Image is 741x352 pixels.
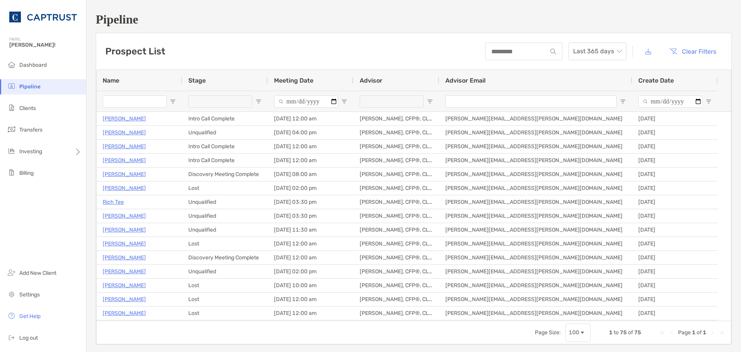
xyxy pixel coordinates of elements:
span: of [697,329,702,336]
div: [PERSON_NAME][EMAIL_ADDRESS][PERSON_NAME][DOMAIN_NAME] [439,195,632,209]
div: Intro Call Complete [182,112,268,125]
span: Advisor Email [445,77,486,84]
div: [DATE] [632,306,718,320]
p: [PERSON_NAME] [103,281,146,290]
div: [PERSON_NAME], CFP®, CLU® [354,126,439,139]
span: Log out [19,335,38,341]
img: pipeline icon [7,81,16,91]
div: Lost [182,279,268,292]
div: [PERSON_NAME][EMAIL_ADDRESS][PERSON_NAME][DOMAIN_NAME] [439,279,632,292]
span: Get Help [19,313,41,320]
div: [DATE] 10:00 am [268,279,354,292]
div: [DATE] [632,293,718,306]
span: Billing [19,170,34,176]
img: dashboard icon [7,60,16,69]
span: 75 [620,329,627,336]
span: 1 [692,329,695,336]
div: [PERSON_NAME], CFP®, CLU® [354,293,439,306]
img: clients icon [7,103,16,112]
div: [PERSON_NAME][EMAIL_ADDRESS][PERSON_NAME][DOMAIN_NAME] [439,140,632,153]
span: Settings [19,291,40,298]
div: [PERSON_NAME], CFP®, CLU® [354,140,439,153]
p: [PERSON_NAME] [103,142,146,151]
span: 1 [703,329,706,336]
div: [PERSON_NAME], CFP®, CLU® [354,223,439,237]
div: [PERSON_NAME][EMAIL_ADDRESS][PERSON_NAME][DOMAIN_NAME] [439,112,632,125]
button: Open Filter Menu [255,98,262,105]
div: [DATE] 12:00 am [268,251,354,264]
div: [PERSON_NAME], CFP®, CLU® [354,209,439,223]
div: [PERSON_NAME][EMAIL_ADDRESS][PERSON_NAME][DOMAIN_NAME] [439,237,632,250]
div: [PERSON_NAME], CFP®, CLU® [354,195,439,209]
div: [DATE] 12:00 am [268,293,354,306]
span: to [614,329,619,336]
div: [PERSON_NAME][EMAIL_ADDRESS][PERSON_NAME][DOMAIN_NAME] [439,168,632,181]
div: [DATE] 12:00 am [268,154,354,167]
div: Discovery Meeting Complete [182,168,268,181]
img: billing icon [7,168,16,177]
div: [DATE] [632,265,718,278]
span: Meeting Date [274,77,313,84]
div: [DATE] [632,279,718,292]
div: [DATE] [632,195,718,209]
div: [PERSON_NAME], CFP®, CLU® [354,168,439,181]
div: Page Size: [535,329,561,336]
a: [PERSON_NAME] [103,253,146,262]
div: Unqualified [182,126,268,139]
a: [PERSON_NAME] [103,294,146,304]
span: Name [103,77,119,84]
div: Page Size [565,323,590,342]
div: [PERSON_NAME][EMAIL_ADDRESS][PERSON_NAME][DOMAIN_NAME] [439,306,632,320]
img: investing icon [7,146,16,156]
a: [PERSON_NAME] [103,225,146,235]
p: [PERSON_NAME] [103,308,146,318]
div: [DATE] 08:00 am [268,168,354,181]
div: Lost [182,181,268,195]
a: [PERSON_NAME] [103,156,146,165]
input: Name Filter Input [103,95,167,108]
div: [DATE] 12:00 am [268,320,354,334]
div: Intro Call Complete [182,154,268,167]
div: [DATE] 02:00 pm [268,181,354,195]
div: [PERSON_NAME][EMAIL_ADDRESS][PERSON_NAME][DOMAIN_NAME] [439,154,632,167]
div: [PERSON_NAME], CFP®, CLU® [354,154,439,167]
div: [DATE] [632,140,718,153]
div: [PERSON_NAME], CFP®, CLU® [354,181,439,195]
div: [PERSON_NAME], CFP®, CLU® [354,306,439,320]
img: settings icon [7,289,16,299]
div: [DATE] 02:00 pm [268,265,354,278]
div: [DATE] 12:00 am [268,306,354,320]
span: Add New Client [19,270,56,276]
div: [PERSON_NAME][EMAIL_ADDRESS][PERSON_NAME][DOMAIN_NAME] [439,293,632,306]
div: Last Page [719,330,725,336]
a: [PERSON_NAME] [103,114,146,124]
div: [PERSON_NAME][EMAIL_ADDRESS][PERSON_NAME][DOMAIN_NAME] [439,320,632,334]
a: [PERSON_NAME] [103,239,146,249]
div: [DATE] 03:30 pm [268,195,354,209]
a: Rich Tee [103,197,124,207]
div: [PERSON_NAME][EMAIL_ADDRESS][PERSON_NAME][DOMAIN_NAME] [439,209,632,223]
span: 1 [609,329,612,336]
div: Client [182,320,268,334]
div: Lost [182,237,268,250]
div: [DATE] 04:00 pm [268,126,354,139]
div: [DATE] [632,126,718,139]
a: [PERSON_NAME] [103,267,146,276]
div: Previous Page [669,330,675,336]
img: get-help icon [7,311,16,320]
div: [DATE] [632,320,718,334]
button: Open Filter Menu [705,98,712,105]
span: Advisor [360,77,382,84]
div: Lost [182,293,268,306]
a: [PERSON_NAME] [103,128,146,137]
a: [PERSON_NAME] [103,183,146,193]
span: Dashboard [19,62,47,68]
